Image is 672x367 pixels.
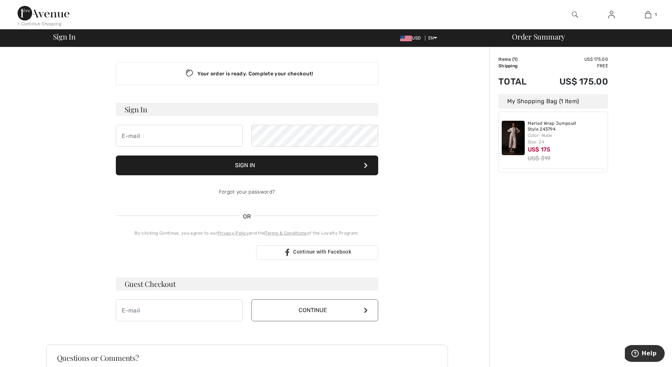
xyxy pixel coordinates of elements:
button: Continue [251,299,378,321]
td: US$ 175.00 [539,56,608,63]
a: Marled Wrap Jumpsuit Style 243794 [528,121,605,132]
img: 1ère Avenue [18,6,69,20]
a: Forgot your password? [219,189,275,195]
span: US$ 175 [528,146,551,153]
input: E-mail [116,125,243,147]
img: Marled Wrap Jumpsuit Style 243794 [502,121,525,155]
a: Continue with Facebook [256,245,378,260]
div: My Shopping Bag (1 Item) [498,94,608,109]
td: Total [498,69,539,94]
a: Sign In [603,10,620,19]
h3: Questions or Comments? [57,354,437,362]
button: Sign In [116,156,378,175]
div: Color: Nude Size: 24 [528,132,605,145]
span: Sign In [53,33,76,40]
input: E-mail [116,299,243,321]
div: By clicking Continue, you agree to our and the of the Loyalty Program. [116,230,378,236]
div: Order Summary [503,33,668,40]
span: EN [428,35,437,41]
h3: Guest Checkout [116,277,378,291]
iframe: Sign in with Google Button [112,244,254,261]
span: OR [239,212,255,221]
img: My Bag [645,10,651,19]
td: Items ( ) [498,56,539,63]
a: 1 [630,10,666,19]
img: search the website [572,10,578,19]
div: < Continue Shopping [18,20,62,27]
td: Free [539,63,608,69]
span: Continue with Facebook [293,249,351,255]
span: USD [400,35,424,41]
span: 1 [655,11,657,18]
s: US$ 319 [528,155,551,162]
a: Terms & Conditions [265,231,307,236]
td: US$ 175.00 [539,69,608,94]
img: US Dollar [400,35,412,41]
iframe: Opens a widget where you can find more information [625,345,665,363]
td: Shipping [498,63,539,69]
div: Your order is ready. Complete your checkout! [116,62,378,85]
img: My Info [608,10,615,19]
span: 1 [514,57,516,62]
a: Privacy Policy [217,231,249,236]
h3: Sign In [116,103,378,116]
